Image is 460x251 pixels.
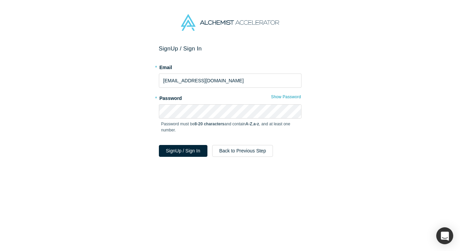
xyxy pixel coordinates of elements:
[195,122,224,126] strong: 8-20 characters
[159,45,301,52] h2: Sign Up / Sign In
[253,122,259,126] strong: a-z
[161,121,299,133] p: Password must be and contain , , and at least one number.
[271,92,301,101] button: Show Password
[159,92,301,102] label: Password
[181,14,279,31] img: Alchemist Accelerator Logo
[212,145,273,157] button: Back to Previous Step
[159,145,207,157] button: SignUp / Sign In
[245,122,252,126] strong: A-Z
[159,62,301,71] label: Email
